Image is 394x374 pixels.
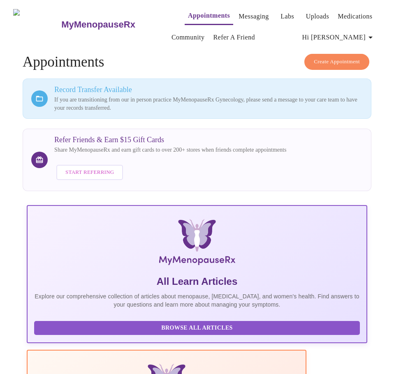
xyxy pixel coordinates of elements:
img: MyMenopauseRx Logo [85,219,308,268]
h5: All Learn Articles [34,275,360,288]
img: MyMenopauseRx Logo [13,9,60,40]
button: Refer a Friend [210,29,258,46]
button: Medications [334,8,375,25]
p: Explore our comprehensive collection of articles about menopause, [MEDICAL_DATA], and women's hea... [34,292,360,309]
button: Start Referring [56,165,123,180]
a: MyMenopauseRx [60,10,168,39]
span: Start Referring [65,168,114,177]
a: Messaging [239,11,269,22]
h4: Appointments [23,54,371,70]
button: Community [168,29,208,46]
h3: Refer Friends & Earn $15 Gift Cards [54,136,286,144]
a: Medications [338,11,372,22]
button: Labs [274,8,301,25]
h3: Record Transfer Available [54,85,363,94]
button: Create Appointment [304,54,369,70]
a: Uploads [306,11,329,22]
button: Uploads [303,8,333,25]
h3: MyMenopauseRx [61,19,135,30]
a: Start Referring [54,161,125,184]
a: Refer a Friend [213,32,255,43]
p: If you are transitioning from our in person practice MyMenopauseRx Gynecology, please send a mess... [54,96,363,112]
button: Messaging [235,8,272,25]
button: Appointments [185,7,233,25]
button: Browse All Articles [34,321,360,335]
a: Browse All Articles [34,324,362,331]
span: Browse All Articles [42,323,352,333]
a: Labs [280,11,294,22]
button: Hi [PERSON_NAME] [299,29,379,46]
a: Community [172,32,205,43]
span: Hi [PERSON_NAME] [302,32,375,43]
span: Create Appointment [314,57,360,67]
p: Share MyMenopauseRx and earn gift cards to over 200+ stores when friends complete appointments [54,146,286,154]
a: Appointments [188,10,230,21]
